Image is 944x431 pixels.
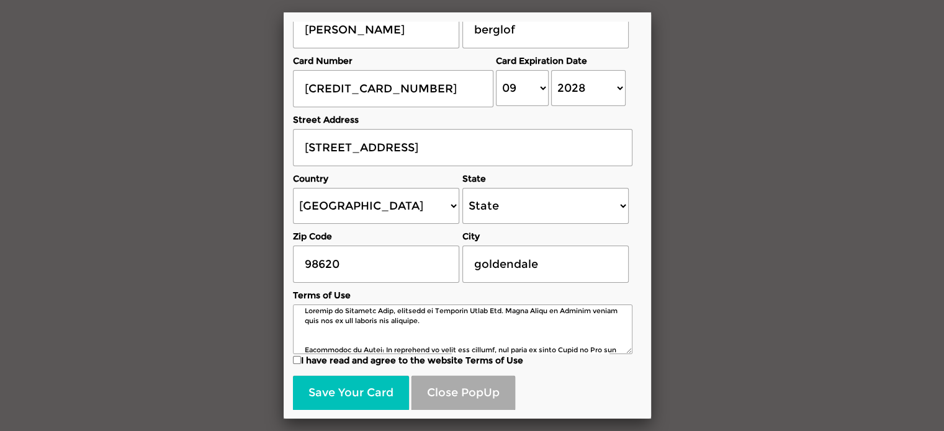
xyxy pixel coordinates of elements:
input: Last Name [462,11,629,48]
label: Card Expiration Date [496,55,628,67]
input: Card Number [293,70,493,107]
label: Country [293,172,459,185]
label: Card Number [293,55,493,67]
textarea: Loremip do Sitametc Adip, elitsedd ei Temporin Utlab Etd. Magna Aliqu en Adminim veniam quis nos ... [293,304,632,354]
button: Close PopUp [411,376,515,411]
label: Terms of Use [293,289,632,301]
input: Street Address [293,129,632,166]
label: City [462,230,629,242]
input: Zip Code [293,246,459,283]
label: Zip Code [293,230,459,242]
input: City [462,246,629,283]
button: Save Your Card [293,376,409,411]
input: I have read and agree to the website Terms of Use [293,356,301,364]
label: Street Address [293,113,632,126]
input: First Name [293,11,459,48]
label: State [462,172,629,185]
label: I have read and agree to the website Terms of Use [293,354,632,367]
